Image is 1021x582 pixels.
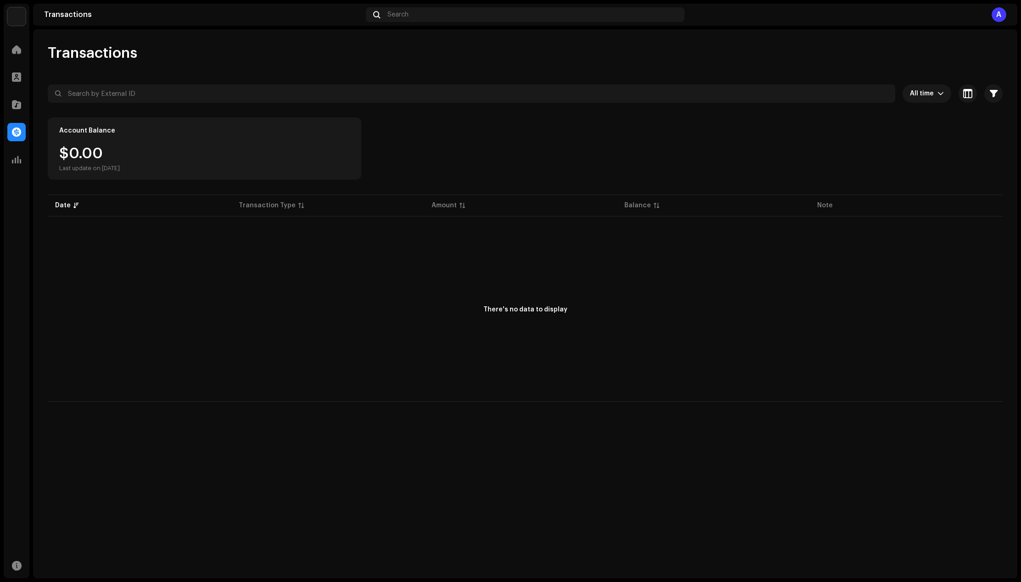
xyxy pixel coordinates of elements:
[483,305,567,315] div: There's no data to display
[387,11,409,18] span: Search
[59,127,115,134] div: Account Balance
[59,165,120,172] div: Last update on [DATE]
[7,7,26,26] img: f5159e88-6796-4381-9ef9-795c40184c13
[44,11,362,18] div: Transactions
[992,7,1006,22] div: A
[910,84,937,103] span: All time
[48,44,137,62] span: Transactions
[48,84,895,103] input: Search by External ID
[937,84,944,103] div: dropdown trigger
